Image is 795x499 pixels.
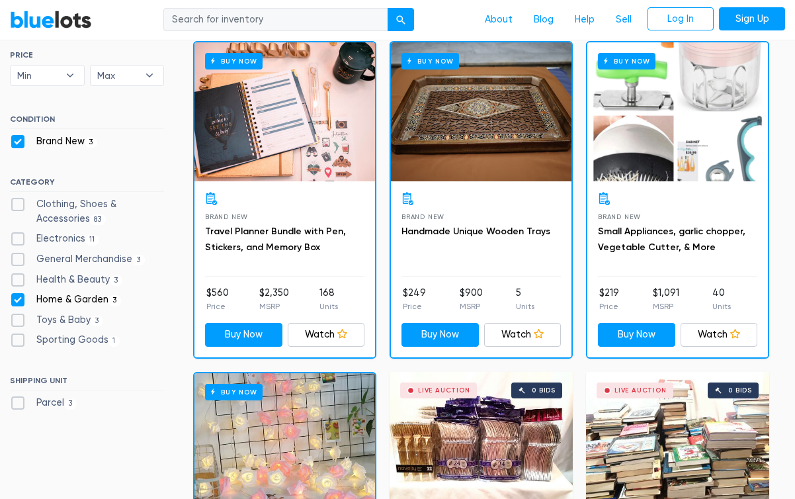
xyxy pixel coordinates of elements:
[460,300,483,312] p: MSRP
[605,7,642,32] a: Sell
[598,213,641,220] span: Brand New
[516,300,534,312] p: Units
[10,114,164,129] h6: CONDITION
[681,323,758,347] a: Watch
[598,226,745,253] a: Small Appliances, garlic chopper, Vegetable Cutter, & More
[10,177,164,192] h6: CATEGORY
[205,226,346,253] a: Travel Planner Bundle with Pen, Stickers, and Memory Box
[598,323,675,347] a: Buy Now
[728,387,752,394] div: 0 bids
[10,333,120,347] label: Sporting Goods
[653,286,679,312] li: $1,091
[719,7,785,31] a: Sign Up
[108,336,120,347] span: 1
[599,286,619,312] li: $219
[10,10,92,29] a: BlueLots
[64,399,77,410] span: 3
[10,232,99,246] label: Electronics
[599,300,619,312] p: Price
[10,293,121,307] label: Home & Garden
[319,300,338,312] p: Units
[90,214,106,225] span: 83
[206,286,229,312] li: $560
[259,286,289,312] li: $2,350
[259,300,289,312] p: MSRP
[319,286,338,312] li: 168
[532,387,556,394] div: 0 bids
[653,300,679,312] p: MSRP
[91,316,103,326] span: 3
[10,197,164,226] label: Clothing, Shoes & Accessories
[401,226,550,237] a: Handmade Unique Wooden Trays
[598,53,655,69] h6: Buy Now
[391,42,571,181] a: Buy Now
[401,53,459,69] h6: Buy Now
[516,286,534,312] li: 5
[10,313,103,328] label: Toys & Baby
[523,7,564,32] a: Blog
[205,53,263,69] h6: Buy Now
[10,50,164,60] h6: PRICE
[614,387,667,394] div: Live Auction
[10,376,164,390] h6: SHIPPING UNIT
[97,66,139,85] span: Max
[85,137,97,148] span: 3
[205,213,248,220] span: Brand New
[132,255,145,265] span: 3
[460,286,483,312] li: $900
[403,286,426,312] li: $249
[712,300,731,312] p: Units
[288,323,365,347] a: Watch
[163,8,388,32] input: Search for inventory
[10,134,97,149] label: Brand New
[10,396,77,410] label: Parcel
[484,323,562,347] a: Watch
[564,7,605,32] a: Help
[418,387,470,394] div: Live Auction
[10,252,145,267] label: General Merchandise
[205,384,263,400] h6: Buy Now
[403,300,426,312] p: Price
[17,66,59,85] span: Min
[712,286,731,312] li: 40
[206,300,229,312] p: Price
[587,42,768,181] a: Buy Now
[56,66,84,85] b: ▾
[401,213,444,220] span: Brand New
[205,323,282,347] a: Buy Now
[194,42,375,181] a: Buy Now
[85,235,99,246] span: 11
[648,7,714,31] a: Log In
[136,66,163,85] b: ▾
[10,273,122,287] label: Health & Beauty
[110,275,122,286] span: 3
[401,323,479,347] a: Buy Now
[474,7,523,32] a: About
[108,295,121,306] span: 3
